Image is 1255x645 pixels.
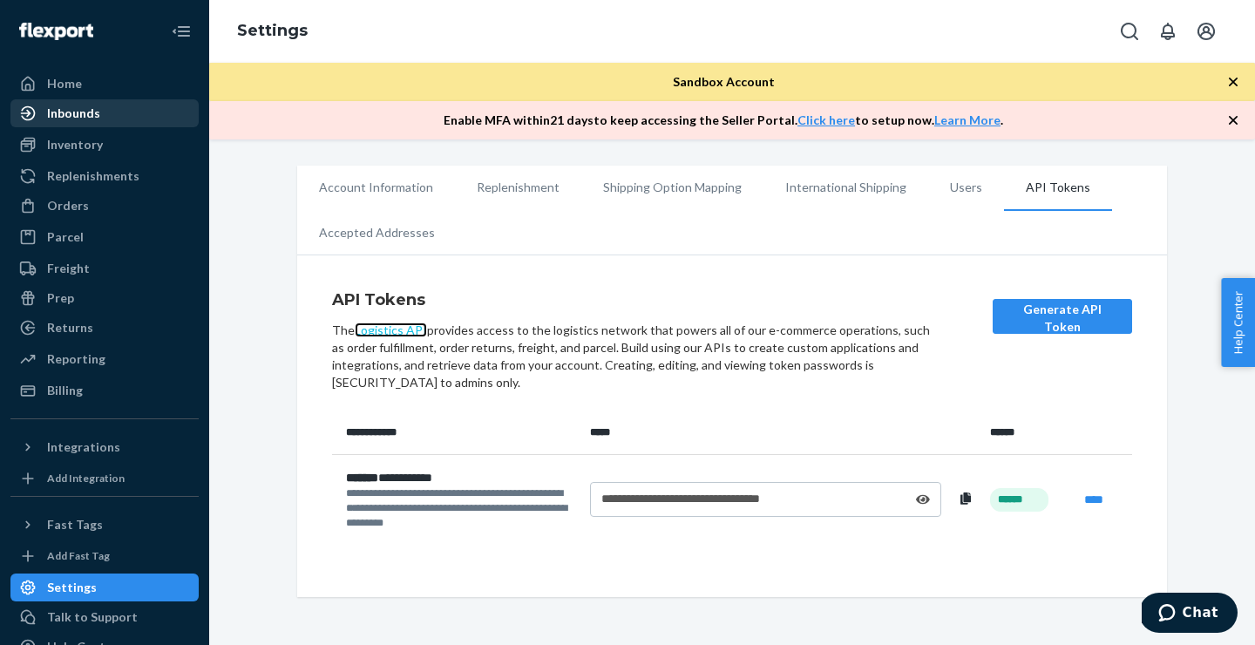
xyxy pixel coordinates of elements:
[47,289,74,307] div: Prep
[47,516,103,533] div: Fast Tags
[1189,14,1224,49] button: Open account menu
[223,6,322,57] ol: breadcrumbs
[10,345,199,373] a: Reporting
[332,289,937,311] h4: API Tokens
[332,322,937,391] div: The provides access to the logistics network that powers all of our e-commerce operations, such a...
[297,211,457,255] li: Accepted Addresses
[10,99,199,127] a: Inbounds
[10,192,199,220] a: Orders
[10,574,199,601] a: Settings
[355,322,427,337] a: Logistics API
[10,546,199,567] a: Add Fast Tag
[928,166,1004,209] li: Users
[47,136,103,153] div: Inventory
[47,260,90,277] div: Freight
[47,382,83,399] div: Billing
[47,319,93,336] div: Returns
[673,74,775,89] span: Sandbox Account
[797,112,855,127] a: Click here
[297,166,455,209] li: Account Information
[10,131,199,159] a: Inventory
[10,603,199,631] button: Talk to Support
[10,162,199,190] a: Replenishments
[19,23,93,40] img: Flexport logo
[10,468,199,489] a: Add Integration
[47,105,100,122] div: Inbounds
[47,350,105,368] div: Reporting
[10,284,199,312] a: Prep
[10,433,199,461] button: Integrations
[47,579,97,596] div: Settings
[1004,166,1112,211] li: API Tokens
[47,548,110,563] div: Add Fast Tag
[47,438,120,456] div: Integrations
[10,511,199,539] button: Fast Tags
[934,112,1001,127] a: Learn More
[164,14,199,49] button: Close Navigation
[763,166,928,209] li: International Shipping
[47,75,82,92] div: Home
[993,299,1132,334] button: Generate API Token
[10,314,199,342] a: Returns
[10,377,199,404] a: Billing
[444,112,1003,129] p: Enable MFA within 21 days to keep accessing the Seller Portal. to setup now. .
[10,255,199,282] a: Freight
[1150,14,1185,49] button: Open notifications
[10,70,199,98] a: Home
[47,608,138,626] div: Talk to Support
[1142,593,1238,636] iframe: Opens a widget where you can chat to one of our agents
[47,471,125,485] div: Add Integration
[47,228,84,246] div: Parcel
[47,197,89,214] div: Orders
[455,166,581,209] li: Replenishment
[237,21,308,40] a: Settings
[10,223,199,251] a: Parcel
[1112,14,1147,49] button: Open Search Box
[1221,278,1255,367] button: Help Center
[581,166,763,209] li: Shipping Option Mapping
[47,167,139,185] div: Replenishments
